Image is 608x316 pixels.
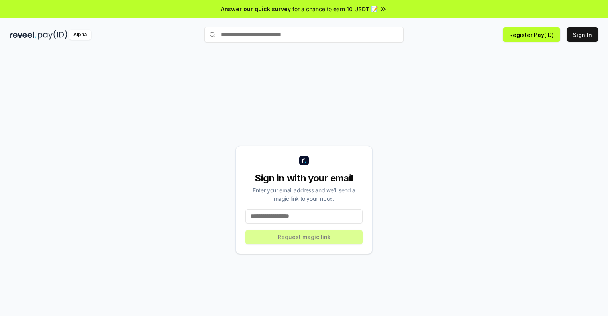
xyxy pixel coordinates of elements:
button: Register Pay(ID) [503,27,560,42]
div: Alpha [69,30,91,40]
img: logo_small [299,156,309,165]
div: Sign in with your email [245,172,363,184]
img: pay_id [38,30,67,40]
span: for a chance to earn 10 USDT 📝 [292,5,378,13]
div: Enter your email address and we’ll send a magic link to your inbox. [245,186,363,203]
button: Sign In [567,27,598,42]
img: reveel_dark [10,30,36,40]
span: Answer our quick survey [221,5,291,13]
